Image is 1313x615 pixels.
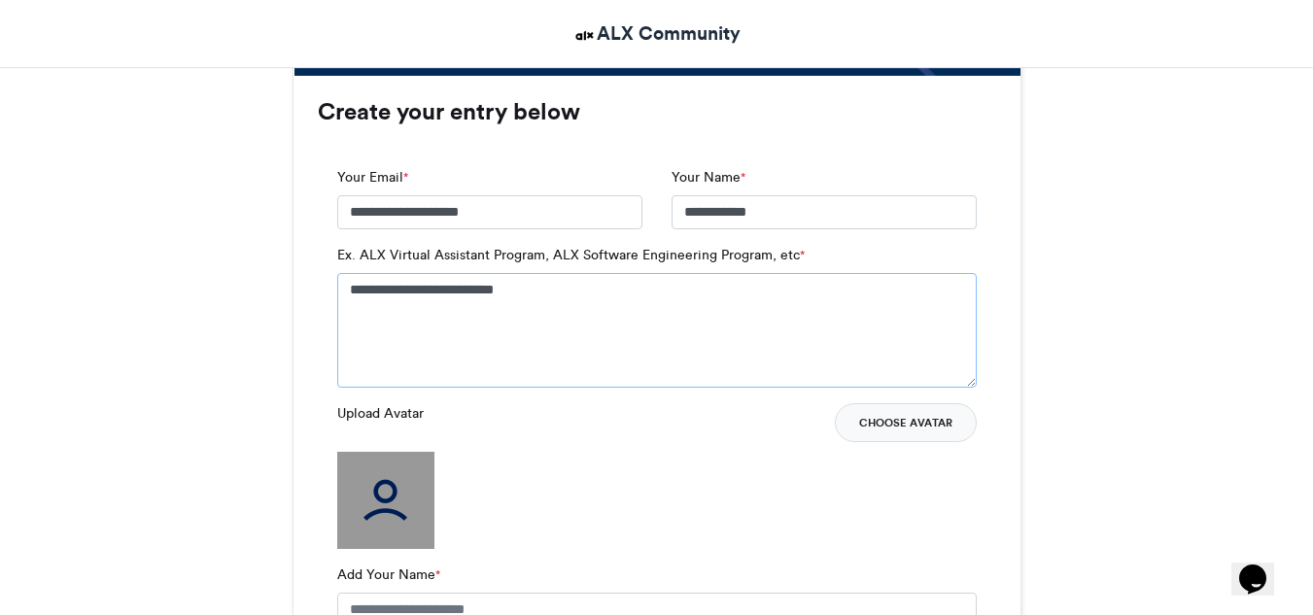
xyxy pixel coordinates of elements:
[572,23,597,48] img: ALX Community
[572,19,741,48] a: ALX Community
[672,167,745,188] label: Your Name
[337,403,424,424] label: Upload Avatar
[337,452,434,549] img: user_filled.png
[318,100,996,123] h3: Create your entry below
[1231,537,1294,596] iframe: chat widget
[337,245,805,265] label: Ex. ALX Virtual Assistant Program, ALX Software Engineering Program, etc
[337,167,408,188] label: Your Email
[337,564,440,585] label: Add Your Name
[835,403,977,442] button: Choose Avatar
